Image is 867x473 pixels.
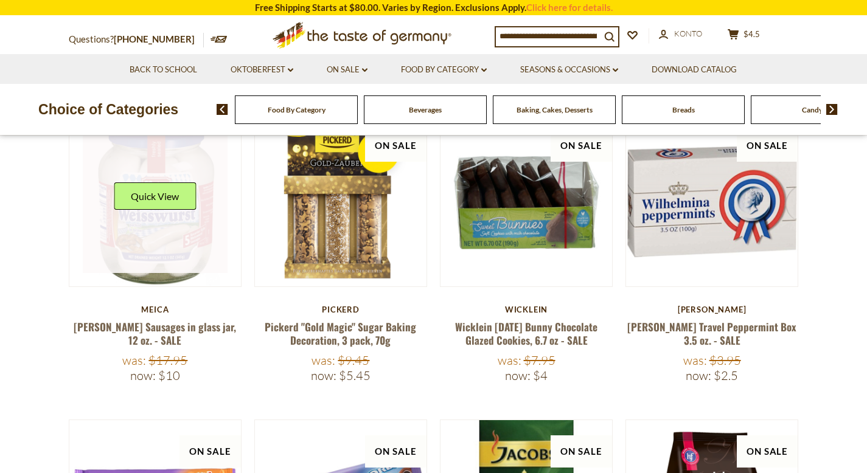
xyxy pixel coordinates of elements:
[524,353,555,368] span: $7.95
[743,29,760,39] span: $4.5
[265,319,416,347] a: Pickerd "Gold Magic" Sugar Baking Decoration, 3 pack, 70g
[338,353,369,368] span: $9.45
[826,104,838,115] img: next arrow
[626,114,798,286] img: Wilhelmina Travel Peppermint Box 3.5 oz. - SALE
[122,353,146,368] label: Was:
[674,29,702,38] span: Konto
[455,319,597,347] a: Wicklein [DATE] Bunny Chocolate Glazed Cookies, 6.7 oz - SALE
[148,353,187,368] span: $17.95
[686,368,711,383] label: Now:
[327,63,367,77] a: On Sale
[440,305,613,314] div: Wicklein
[505,368,531,383] label: Now:
[714,368,738,383] span: $2.5
[517,105,593,114] a: Baking, Cakes, Desserts
[130,63,197,77] a: Back to School
[74,319,236,347] a: [PERSON_NAME] Sausages in glass jar, 12 oz. - SALE
[726,29,762,44] button: $4.5
[520,63,618,77] a: Seasons & Occasions
[802,105,823,114] a: Candy
[652,63,737,77] a: Download Catalog
[217,104,228,115] img: previous arrow
[709,353,741,368] span: $3.95
[498,353,521,368] label: Was:
[311,368,336,383] label: Now:
[659,27,702,41] a: Konto
[533,368,548,383] span: $4
[114,33,195,44] a: [PHONE_NUMBER]
[158,368,180,383] span: $10
[339,368,371,383] span: $5.45
[255,114,427,286] img: Pickerd "Gold Magic" Sugar Baking Decoration, 3 pack, 70g
[69,305,242,314] div: Meica
[526,2,613,13] a: Click here for details.
[69,32,204,47] p: Questions?
[69,114,242,286] img: Meica Weisswurst Sausages in glass jar, 12 oz. - SALE
[683,353,707,368] label: Was:
[672,105,695,114] a: Breads
[130,368,156,383] label: Now:
[440,114,613,286] img: Wicklein Easter Bunny Chocolate Glazed Cookies, 6.7 oz - SALE
[627,319,796,347] a: [PERSON_NAME] Travel Peppermint Box 3.5 oz. - SALE
[231,63,293,77] a: Oktoberfest
[312,353,335,368] label: Was:
[409,105,442,114] a: Beverages
[401,63,487,77] a: Food By Category
[268,105,326,114] a: Food By Category
[254,305,428,314] div: Pickerd
[625,305,799,314] div: [PERSON_NAME]
[114,182,196,210] button: Quick View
